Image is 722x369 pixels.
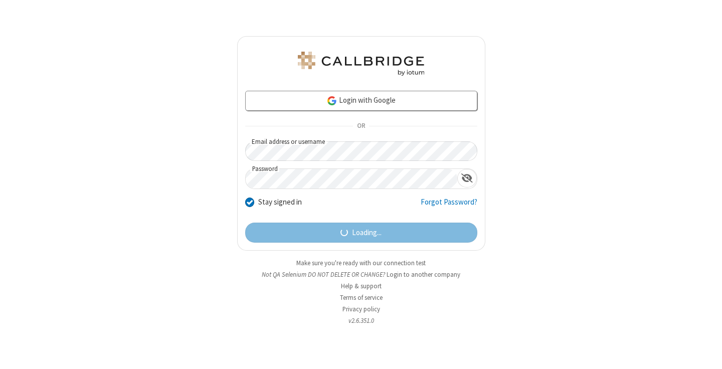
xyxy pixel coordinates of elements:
[245,91,477,111] a: Login with Google
[296,52,426,76] img: QA Selenium DO NOT DELETE OR CHANGE
[258,197,302,208] label: Stay signed in
[421,197,477,216] a: Forgot Password?
[353,119,369,133] span: OR
[340,293,383,302] a: Terms of service
[245,223,477,243] button: Loading...
[387,270,460,279] button: Login to another company
[341,282,382,290] a: Help & support
[237,270,485,279] li: Not QA Selenium DO NOT DELETE OR CHANGE?
[237,316,485,325] li: v2.6.351.0
[697,343,714,362] iframe: Chat
[352,227,382,239] span: Loading...
[246,169,457,189] input: Password
[457,169,477,188] div: Show password
[245,141,477,161] input: Email address or username
[326,95,337,106] img: google-icon.png
[342,305,380,313] a: Privacy policy
[296,259,426,267] a: Make sure you're ready with our connection test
